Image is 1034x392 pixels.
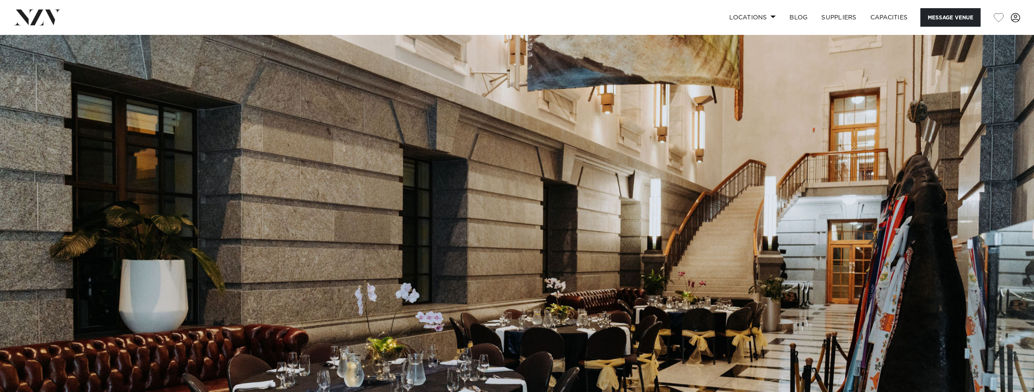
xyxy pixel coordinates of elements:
a: Capacities [864,8,915,27]
a: BLOG [783,8,814,27]
a: SUPPLIERS [814,8,863,27]
button: Message Venue [920,8,981,27]
img: nzv-logo.png [14,9,61,25]
a: Locations [722,8,783,27]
